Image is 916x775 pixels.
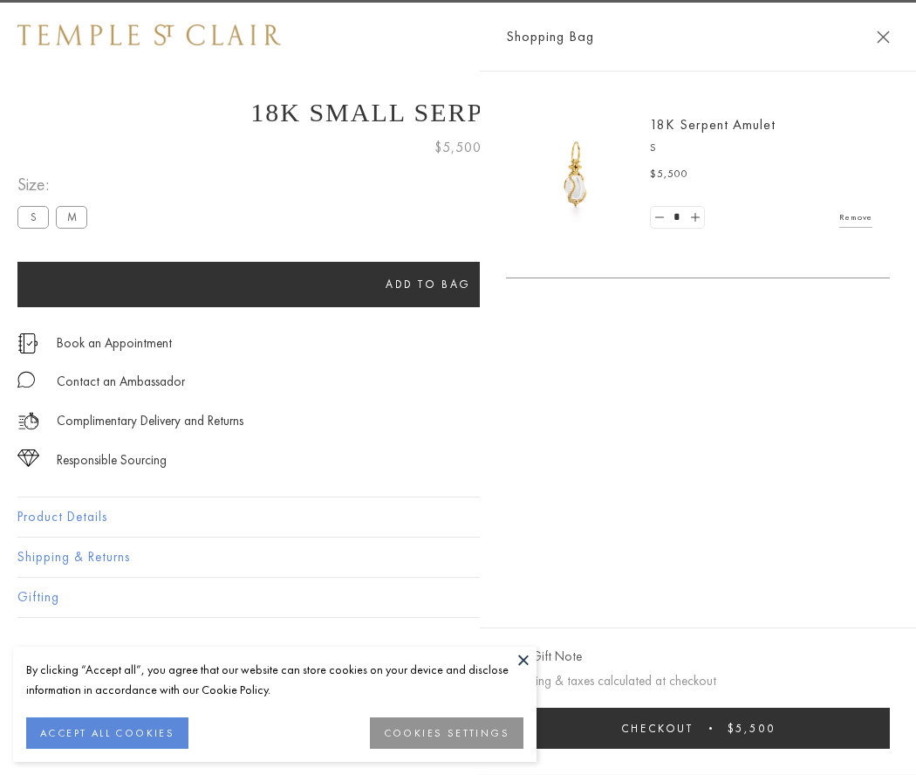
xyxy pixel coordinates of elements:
button: Close Shopping Bag [877,31,890,44]
button: Add Gift Note [506,646,582,668]
label: S [17,206,49,228]
img: P51836-E11SERPPV [523,122,628,227]
p: S [650,140,872,157]
img: icon_sourcing.svg [17,449,39,467]
img: icon_appointment.svg [17,333,38,353]
h1: 18K Small Serpent Amulet [17,98,899,127]
img: icon_delivery.svg [17,410,39,432]
a: Book an Appointment [57,333,172,353]
button: Shipping & Returns [17,538,899,577]
a: Remove [839,208,872,227]
button: ACCEPT ALL COOKIES [26,717,188,749]
span: Size: [17,170,94,199]
div: Responsible Sourcing [57,449,167,471]
button: COOKIES SETTINGS [370,717,523,749]
div: Contact an Ambassador [57,371,185,393]
span: Add to bag [386,277,471,291]
span: $5,500 [650,166,688,183]
p: Complimentary Delivery and Returns [57,410,243,432]
a: 18K Serpent Amulet [650,115,776,134]
button: Gifting [17,578,899,617]
a: Set quantity to 2 [686,207,703,229]
img: MessageIcon-01_2.svg [17,371,35,388]
button: Checkout $5,500 [506,708,890,749]
a: Set quantity to 0 [651,207,668,229]
span: $5,500 [434,136,482,159]
span: Shopping Bag [506,25,594,48]
button: Product Details [17,497,899,537]
img: Temple St. Clair [17,24,281,45]
div: By clicking “Accept all”, you agree that our website can store cookies on your device and disclos... [26,660,523,700]
span: Checkout [621,721,694,736]
button: Add to bag [17,262,839,307]
label: M [56,206,87,228]
p: Shipping & taxes calculated at checkout [506,670,890,692]
span: $5,500 [728,721,776,736]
